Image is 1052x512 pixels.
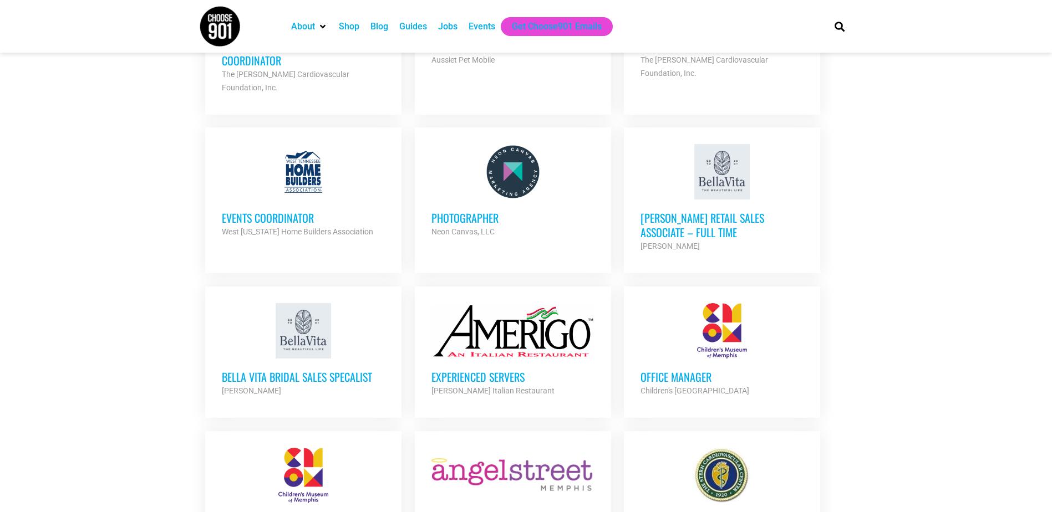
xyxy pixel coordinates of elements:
[415,286,611,414] a: Experienced Servers [PERSON_NAME] Italian Restaurant
[222,370,385,384] h3: Bella Vita Bridal Sales Specalist
[624,286,820,414] a: Office Manager Children's [GEOGRAPHIC_DATA]
[830,17,848,35] div: Search
[415,127,611,255] a: Photographer Neon Canvas, LLC
[641,242,700,250] strong: [PERSON_NAME]
[431,227,495,236] strong: Neon Canvas, LLC
[291,20,315,33] a: About
[431,386,555,395] strong: [PERSON_NAME] Italian Restaurant
[641,211,804,239] h3: [PERSON_NAME] Retail Sales Associate – Full Time
[222,70,349,92] strong: The [PERSON_NAME] Cardiovascular Foundation, Inc.
[431,370,594,384] h3: Experienced Servers
[205,127,402,255] a: Events Coordinator West [US_STATE] Home Builders Association
[469,20,495,33] a: Events
[205,286,402,414] a: Bella Vita Bridal Sales Specalist [PERSON_NAME]
[339,20,359,33] a: Shop
[222,211,385,225] h3: Events Coordinator
[286,17,816,36] nav: Main nav
[286,17,333,36] div: About
[399,20,427,33] a: Guides
[431,55,495,64] strong: Aussiet Pet Mobile
[431,39,594,53] h3: Pet Groomer Trainee
[641,55,768,78] strong: The [PERSON_NAME] Cardiovascular Foundation, Inc.
[438,20,458,33] a: Jobs
[624,127,820,269] a: [PERSON_NAME] Retail Sales Associate – Full Time [PERSON_NAME]
[222,227,373,236] strong: West [US_STATE] Home Builders Association
[512,20,602,33] a: Get Choose901 Emails
[641,386,749,395] strong: Children's [GEOGRAPHIC_DATA]
[222,39,385,68] h3: Research Admin and Data Coordinator
[370,20,388,33] a: Blog
[222,386,281,395] strong: [PERSON_NAME]
[431,211,594,225] h3: Photographer
[641,370,804,384] h3: Office Manager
